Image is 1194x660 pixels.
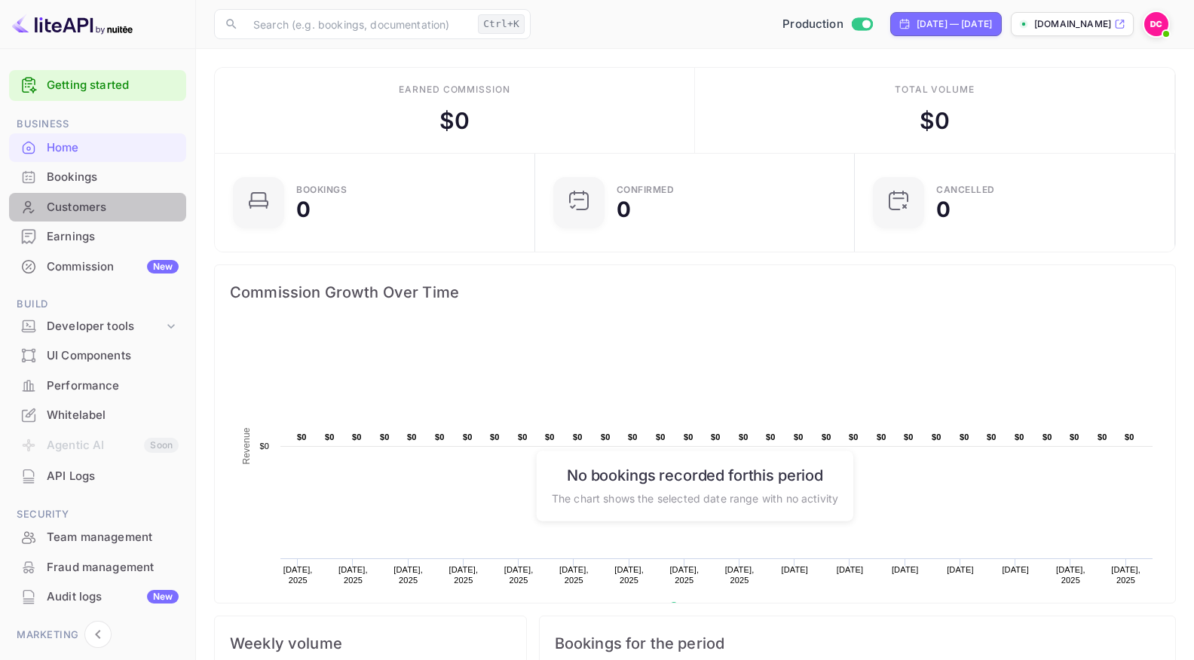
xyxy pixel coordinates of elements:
div: $ 0 [439,104,470,138]
text: $0 [490,432,500,442]
div: UI Components [47,347,179,365]
text: [DATE] [837,565,864,574]
div: Ctrl+K [478,14,525,34]
text: $0 [794,432,804,442]
div: Home [47,139,179,157]
div: Developer tools [47,318,164,335]
input: Search (e.g. bookings, documentation) [244,9,472,39]
div: New [147,590,179,603]
div: UI Components [9,341,186,371]
div: $ 0 [920,104,950,138]
text: $0 [1042,432,1052,442]
text: [DATE], 2025 [725,565,755,585]
text: $0 [960,432,969,442]
div: Developer tools [9,313,186,340]
div: CommissionNew [9,252,186,282]
div: 0 [296,199,311,220]
div: [DATE] — [DATE] [917,17,992,31]
text: [DATE], 2025 [393,565,423,585]
text: $0 [904,432,914,442]
text: $0 [932,432,941,442]
text: $0 [601,432,611,442]
text: [DATE], 2025 [283,565,313,585]
span: Security [9,506,186,523]
a: Performance [9,371,186,399]
text: $0 [325,432,335,442]
div: Bookings [9,163,186,192]
div: Commission [47,258,179,276]
text: $0 [822,432,831,442]
div: API Logs [9,462,186,491]
p: The chart shows the selected date range with no activity [552,490,838,506]
img: LiteAPI logo [12,12,133,36]
div: 0 [617,199,631,220]
div: Fraud management [47,559,179,576]
text: $0 [573,432,583,442]
a: Fraud management [9,553,186,581]
div: Performance [9,371,186,401]
text: $0 [545,432,555,442]
img: Dale Castaldi [1144,12,1168,36]
a: Whitelabel [9,401,186,429]
div: Switch to Sandbox mode [776,16,878,33]
div: Whitelabel [47,407,179,424]
text: $0 [352,432,362,442]
span: Commission Growth Over Time [230,280,1160,304]
div: Customers [47,199,179,216]
text: [DATE], 2025 [669,565,699,585]
div: Team management [9,523,186,552]
text: $0 [739,432,749,442]
div: 0 [936,199,951,220]
div: Home [9,133,186,163]
div: CANCELLED [936,185,995,194]
div: Team management [47,529,179,546]
text: $0 [297,432,307,442]
text: $0 [711,432,721,442]
span: Marketing [9,627,186,643]
div: Bookings [296,185,347,194]
text: $0 [656,432,666,442]
text: [DATE], 2025 [338,565,368,585]
a: Customers [9,193,186,221]
text: [DATE], 2025 [1056,565,1085,585]
div: Bookings [47,169,179,186]
text: [DATE], 2025 [1111,565,1140,585]
text: $0 [259,442,269,451]
a: Getting started [47,77,179,94]
span: Build [9,296,186,313]
text: $0 [380,432,390,442]
text: Revenue [241,427,252,464]
text: $0 [849,432,859,442]
text: $0 [877,432,886,442]
text: [DATE] [892,565,919,574]
text: $0 [1070,432,1079,442]
div: New [147,260,179,273]
text: $0 [1098,432,1107,442]
p: [DOMAIN_NAME] [1034,17,1111,31]
a: Team management [9,523,186,551]
text: [DATE], 2025 [449,565,478,585]
div: Total volume [895,83,975,96]
span: Production [782,16,843,33]
div: Earnings [47,228,179,246]
text: $0 [435,432,445,442]
text: [DATE], 2025 [504,565,534,585]
text: $0 [518,432,528,442]
div: Whitelabel [9,401,186,430]
div: Confirmed [617,185,675,194]
text: $0 [1125,432,1134,442]
a: API Logs [9,462,186,490]
a: Bookings [9,163,186,191]
div: Customers [9,193,186,222]
text: [DATE] [947,565,974,574]
text: [DATE] [781,565,808,574]
text: [DATE], 2025 [614,565,644,585]
text: $0 [407,432,417,442]
h6: No bookings recorded for this period [552,466,838,484]
button: Collapse navigation [84,621,112,648]
a: CommissionNew [9,252,186,280]
div: Performance [47,377,179,395]
a: Audit logsNew [9,582,186,610]
a: UI Components [9,341,186,369]
div: Earnings [9,222,186,252]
